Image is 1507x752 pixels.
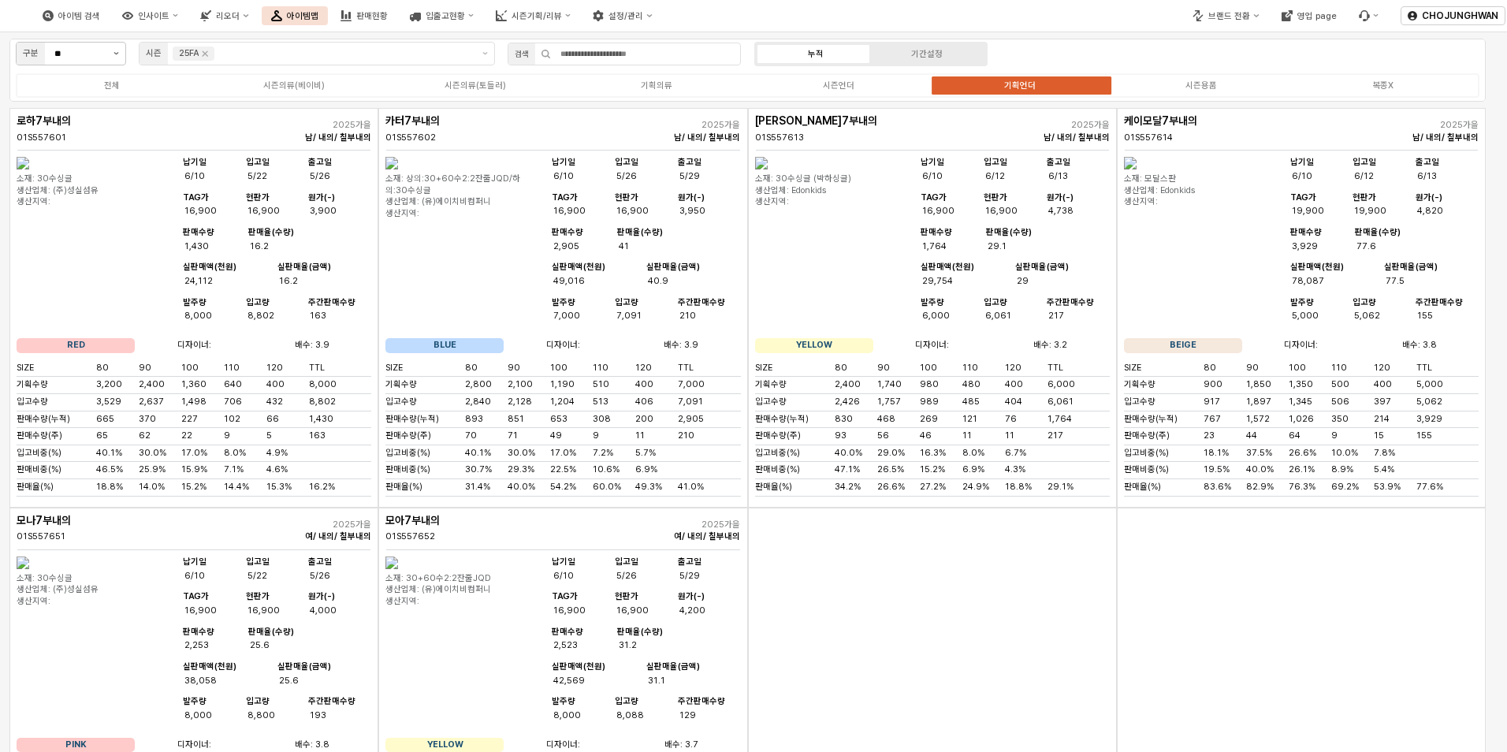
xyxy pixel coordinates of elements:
[1422,9,1498,22] p: CHOJUNGHWAN
[104,80,120,91] div: 전체
[202,50,208,57] div: Remove 25FA
[871,47,982,61] label: 기간설정
[179,47,199,61] div: 25FA
[287,11,318,21] div: 아이템맵
[23,47,39,61] div: 구분
[911,49,943,59] div: 기간설정
[263,80,325,91] div: 시즌의류(베이비)
[445,80,506,91] div: 시즌의류(토들러)
[641,80,672,91] div: 기획의류
[608,11,643,21] div: 설정/관리
[400,6,483,25] button: 입출고현황
[58,11,100,21] div: 아이템 검색
[1185,80,1217,91] div: 시즌용품
[216,11,240,21] div: 리오더
[486,6,580,25] button: 시즌기획/리뷰
[113,6,188,25] button: 인사이트
[929,79,1111,92] label: 기획언더
[21,79,203,92] label: 전체
[512,11,562,21] div: 시즌기획/리뷰
[356,11,388,21] div: 판매현황
[823,80,854,91] div: 시즌언더
[146,47,162,61] div: 시즌
[191,6,258,25] button: 리오더
[107,43,125,65] button: 제안 사항 표시
[203,79,384,92] label: 시즌의류(베이비)
[808,49,824,59] div: 누적
[583,6,661,25] button: 설정/관리
[1004,80,1036,91] div: 기획언더
[33,6,110,25] button: 아이템 검색
[1272,6,1346,25] button: 영업 page
[1372,80,1394,91] div: 복종X
[1297,11,1337,21] div: 영업 page
[748,79,929,92] label: 시즌언더
[476,43,494,65] button: 제안 사항 표시
[1401,6,1505,25] button: CHOJUNGHWAN
[385,79,566,92] label: 시즌의류(토들러)
[331,6,397,25] button: 판매현황
[262,6,328,25] button: 아이템맵
[138,11,169,21] div: 인사이트
[760,47,871,61] label: 누적
[1183,6,1268,25] button: 브랜드 전환
[566,79,747,92] label: 기획의류
[426,11,465,21] div: 입출고현황
[515,47,529,61] div: 검색
[1293,79,1474,92] label: 복종X
[1208,11,1250,21] div: 브랜드 전환
[1111,79,1292,92] label: 시즌용품
[1349,6,1388,25] div: 버그 제보 및 기능 개선 요청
